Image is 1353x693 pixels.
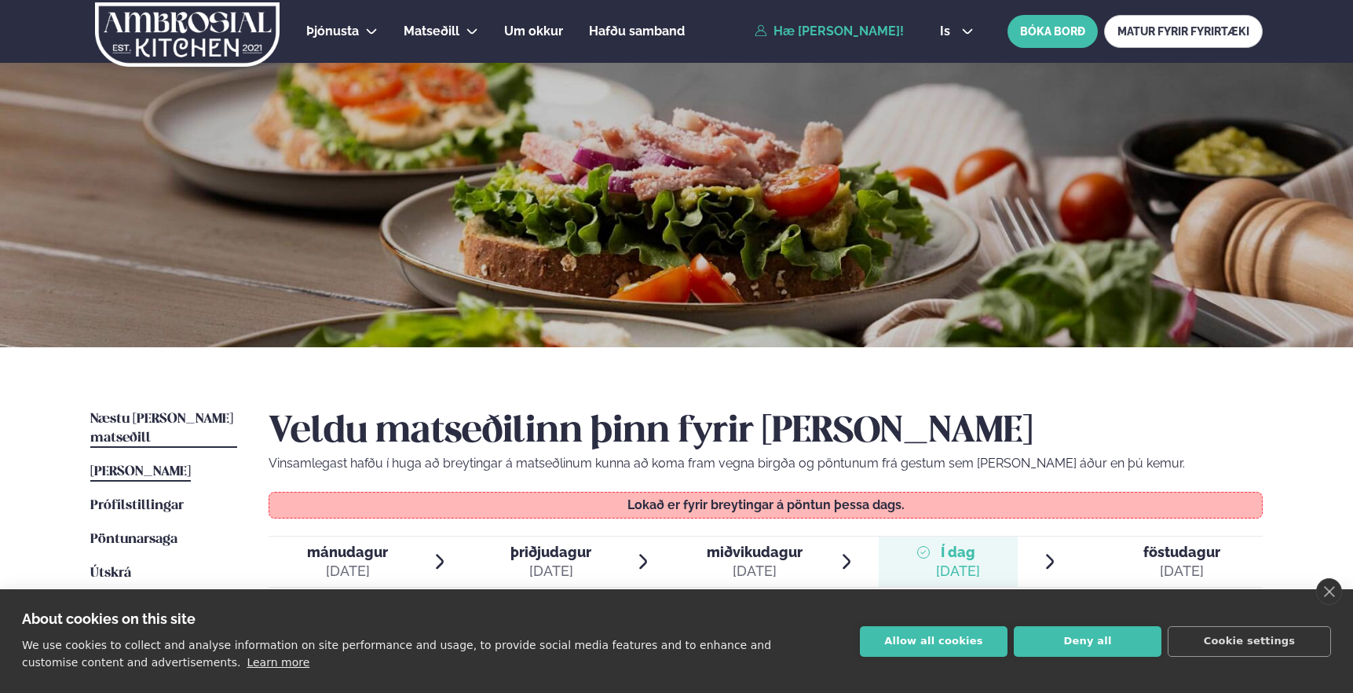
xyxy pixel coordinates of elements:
[936,562,980,581] div: [DATE]
[860,626,1007,657] button: Allow all cookies
[90,564,131,583] a: Útskrá
[269,410,1263,454] h2: Veldu matseðilinn þinn fyrir [PERSON_NAME]
[707,544,803,560] span: miðvikudagur
[90,533,177,546] span: Pöntunarsaga
[269,454,1263,473] p: Vinsamlegast hafðu í huga að breytingar á matseðlinum kunna að koma fram vegna birgða og pöntunum...
[927,25,986,38] button: is
[589,24,685,38] span: Hafðu samband
[1316,578,1342,605] a: close
[707,562,803,581] div: [DATE]
[306,24,359,38] span: Þjónusta
[1143,562,1220,581] div: [DATE]
[1168,626,1331,657] button: Cookie settings
[90,410,237,448] a: Næstu [PERSON_NAME] matseðill
[93,2,281,67] img: logo
[285,499,1247,511] p: Lokað er fyrir breytingar á pöntun þessa dags.
[510,562,591,581] div: [DATE]
[90,499,184,512] span: Prófílstillingar
[90,465,191,478] span: [PERSON_NAME]
[90,566,131,580] span: Útskrá
[307,544,388,560] span: mánudagur
[22,639,771,669] p: We use cookies to collect and analyse information on site performance and usage, to provide socia...
[1014,626,1161,657] button: Deny all
[90,412,233,445] span: Næstu [PERSON_NAME] matseðill
[90,497,184,515] a: Prófílstillingar
[307,562,388,581] div: [DATE]
[504,24,563,38] span: Um okkur
[936,543,980,562] span: Í dag
[940,25,955,38] span: is
[1007,15,1098,48] button: BÓKA BORÐ
[22,610,196,627] strong: About cookies on this site
[404,22,459,41] a: Matseðill
[504,22,563,41] a: Um okkur
[589,22,685,41] a: Hafðu samband
[755,24,904,38] a: Hæ [PERSON_NAME]!
[1143,544,1220,560] span: föstudagur
[1104,15,1263,48] a: MATUR FYRIR FYRIRTÆKI
[90,463,191,482] a: [PERSON_NAME]
[404,24,459,38] span: Matseðill
[510,544,591,560] span: þriðjudagur
[306,22,359,41] a: Þjónusta
[247,656,309,669] a: Learn more
[90,530,177,549] a: Pöntunarsaga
